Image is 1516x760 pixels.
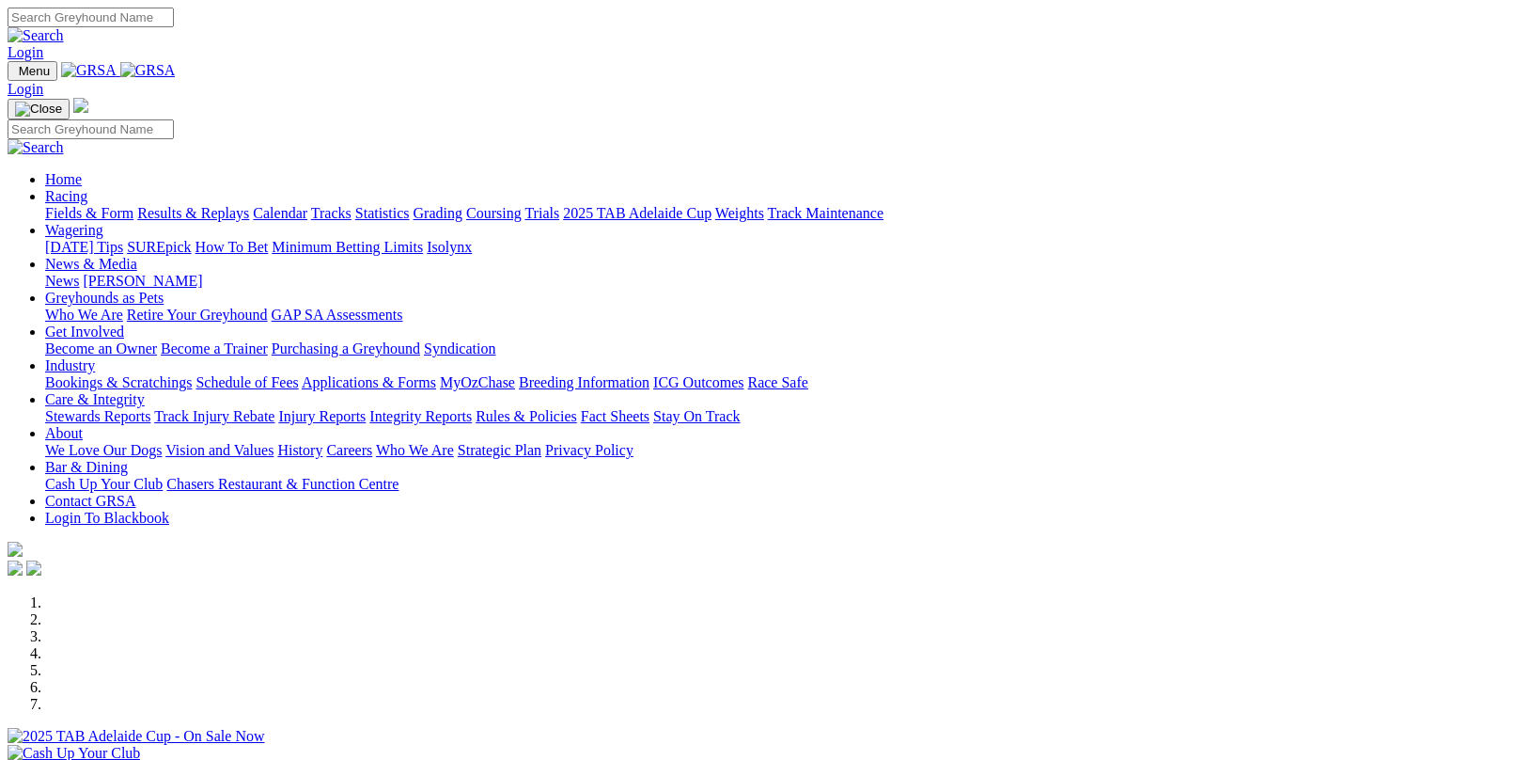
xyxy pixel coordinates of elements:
a: Industry [45,357,95,373]
a: Fact Sheets [581,408,649,424]
img: logo-grsa-white.png [8,542,23,557]
a: Privacy Policy [545,442,633,458]
a: History [277,442,322,458]
a: Wagering [45,222,103,238]
a: Bookings & Scratchings [45,374,192,390]
a: Contact GRSA [45,493,135,509]
a: Tracks [311,205,352,221]
a: Careers [326,442,372,458]
a: News [45,273,79,289]
div: Wagering [45,239,1508,256]
a: Trials [524,205,559,221]
a: GAP SA Assessments [272,307,403,323]
div: Care & Integrity [45,408,1508,425]
img: Close [15,102,62,117]
a: Coursing [466,205,522,221]
a: Rules & Policies [476,408,577,424]
a: MyOzChase [440,374,515,390]
a: Stay On Track [653,408,740,424]
img: facebook.svg [8,561,23,576]
a: Chasers Restaurant & Function Centre [166,476,399,492]
a: Get Involved [45,324,124,340]
span: Menu [19,64,50,78]
a: Bar & Dining [45,459,128,475]
a: ICG Outcomes [653,374,743,390]
a: News & Media [45,256,137,272]
button: Toggle navigation [8,61,57,81]
a: Stewards Reports [45,408,150,424]
img: twitter.svg [26,561,41,576]
a: Login To Blackbook [45,510,169,526]
a: Minimum Betting Limits [272,239,423,255]
img: Search [8,27,64,44]
a: We Love Our Dogs [45,442,162,458]
a: Statistics [355,205,410,221]
div: Get Involved [45,340,1508,357]
a: Results & Replays [137,205,249,221]
a: Who We Are [376,442,454,458]
input: Search [8,8,174,27]
a: Track Injury Rebate [154,408,274,424]
a: Grading [414,205,462,221]
a: [DATE] Tips [45,239,123,255]
a: Track Maintenance [768,205,883,221]
a: Fields & Form [45,205,133,221]
a: Login [8,81,43,97]
input: Search [8,119,174,139]
a: About [45,425,83,441]
a: SUREpick [127,239,191,255]
img: logo-grsa-white.png [73,98,88,113]
a: Retire Your Greyhound [127,307,268,323]
div: Bar & Dining [45,476,1508,493]
a: Applications & Forms [302,374,436,390]
a: Become a Trainer [161,340,268,356]
a: Purchasing a Greyhound [272,340,420,356]
div: About [45,442,1508,459]
div: News & Media [45,273,1508,290]
a: 2025 TAB Adelaide Cup [563,205,711,221]
a: Injury Reports [278,408,366,424]
img: GRSA [61,62,117,79]
a: Racing [45,188,87,204]
a: Weights [715,205,764,221]
button: Toggle navigation [8,99,70,119]
img: 2025 TAB Adelaide Cup - On Sale Now [8,728,265,745]
a: Integrity Reports [369,408,472,424]
a: Calendar [253,205,307,221]
div: Industry [45,374,1508,391]
a: Syndication [424,340,495,356]
a: Isolynx [427,239,472,255]
a: How To Bet [195,239,269,255]
a: Race Safe [747,374,807,390]
div: Racing [45,205,1508,222]
a: Care & Integrity [45,391,145,407]
a: Vision and Values [165,442,274,458]
a: Schedule of Fees [195,374,298,390]
a: Home [45,171,82,187]
a: Breeding Information [519,374,649,390]
a: Greyhounds as Pets [45,290,164,306]
a: Login [8,44,43,60]
a: Who We Are [45,307,123,323]
a: [PERSON_NAME] [83,273,202,289]
img: GRSA [120,62,176,79]
a: Become an Owner [45,340,157,356]
img: Search [8,139,64,156]
div: Greyhounds as Pets [45,307,1508,324]
a: Cash Up Your Club [45,476,163,492]
a: Strategic Plan [458,442,541,458]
